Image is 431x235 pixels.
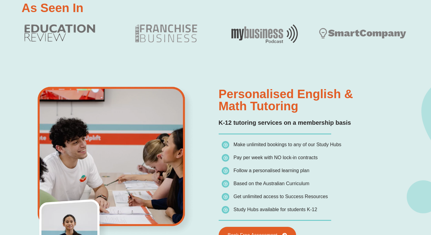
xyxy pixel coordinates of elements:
[219,88,407,112] h2: Personalised English & Math Tutoring
[233,181,309,186] span: Based on the Australian Curriculum
[222,180,229,188] img: icon-list.png
[222,206,229,214] img: icon-list.png
[233,155,318,160] span: Pay per week with NO lock-in contracts
[222,141,229,149] img: icon-list.png
[21,2,83,14] h2: As Seen In
[222,154,229,162] img: icon-list.png
[233,168,309,173] span: Follow a personalised learning plan
[233,142,341,147] span: Make unlimited bookings to any of our Study Hubs
[327,167,431,235] iframe: Chat Widget
[219,118,407,127] h2: K-12 tutoring services on a membership basis
[233,194,328,199] span: Get unlimited access to Success Resources
[233,207,317,212] span: Study Hubs available for students K-12
[222,167,229,175] img: icon-list.png
[222,193,229,201] img: icon-list.png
